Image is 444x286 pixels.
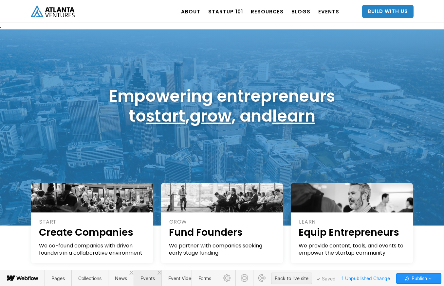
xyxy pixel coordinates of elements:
a: RESOURCES [251,2,284,21]
h1: Empowering entrepreneurs to , , and [109,86,335,126]
a: grow [190,104,231,127]
span: Publish [410,274,427,283]
div: Create a Company → [39,257,101,263]
a: Close 'News' tab [129,270,134,275]
a: Close 'Events' tab [157,270,161,275]
a: ABOUT [181,2,200,21]
a: LEARNEquip EntrepreneursWe provide content, tools, and events to empower the startup communityAcc... [291,183,413,263]
span: Forms [198,276,211,281]
div: We co-found companies with driven founders in a collaborative environment [39,242,146,257]
button: Publish [396,273,441,284]
div: START [39,218,146,226]
span: Saved [317,278,336,281]
h1: Fund Founders [169,226,276,239]
div: Raise Capital → [169,257,214,263]
span: Events [140,276,155,281]
div: Back to live site [275,274,308,283]
span: Event Video Recaps [168,276,211,281]
span: 1 Unpublished Change [339,273,393,283]
h1: Create Companies [39,226,146,239]
span: News [115,276,127,281]
span: Pages [51,276,65,281]
div: GROW [169,218,276,226]
a: GROWFund FoundersWe partner with companies seeking early stage fundingRaise Capital → [161,183,283,263]
a: EVENTS [318,2,339,21]
div: LEARN [299,218,406,226]
div: We provide content, tools, and events to empower the startup community [299,242,406,257]
button: Back to live site [271,273,312,284]
a: start [146,104,185,127]
h1: Equip Entrepreneurs [299,226,406,239]
a: Build With Us [362,5,414,18]
a: BLOGS [291,2,310,21]
div: Access our Resources → [299,257,369,263]
a: learn [272,104,315,127]
a: STARTCreate CompaniesWe co-found companies with driven founders in a collaborative environmentCre... [31,183,153,263]
a: Startup 101 [208,2,243,21]
span: Collections [78,276,102,281]
div: We partner with companies seeking early stage funding [169,242,276,257]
